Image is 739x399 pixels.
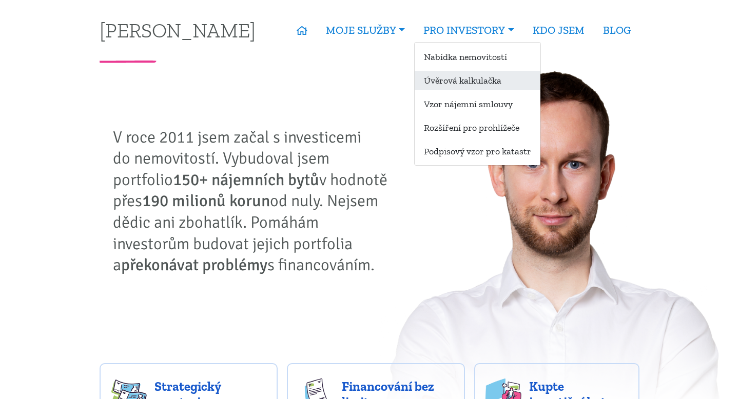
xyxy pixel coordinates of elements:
[523,18,594,42] a: KDO JSEM
[415,47,540,66] a: Nabídka nemovitostí
[415,118,540,137] a: Rozšíření pro prohlížeče
[173,170,319,190] strong: 150+ nájemních bytů
[415,94,540,113] a: Vzor nájemní smlouvy
[121,255,267,275] strong: překonávat problémy
[414,18,523,42] a: PRO INVESTORY
[415,71,540,90] a: Úvěrová kalkulačka
[317,18,414,42] a: MOJE SLUŽBY
[100,20,256,40] a: [PERSON_NAME]
[113,127,395,276] p: V roce 2011 jsem začal s investicemi do nemovitostí. Vybudoval jsem portfolio v hodnotě přes od n...
[415,142,540,161] a: Podpisový vzor pro katastr
[142,191,270,211] strong: 190 milionů korun
[594,18,640,42] a: BLOG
